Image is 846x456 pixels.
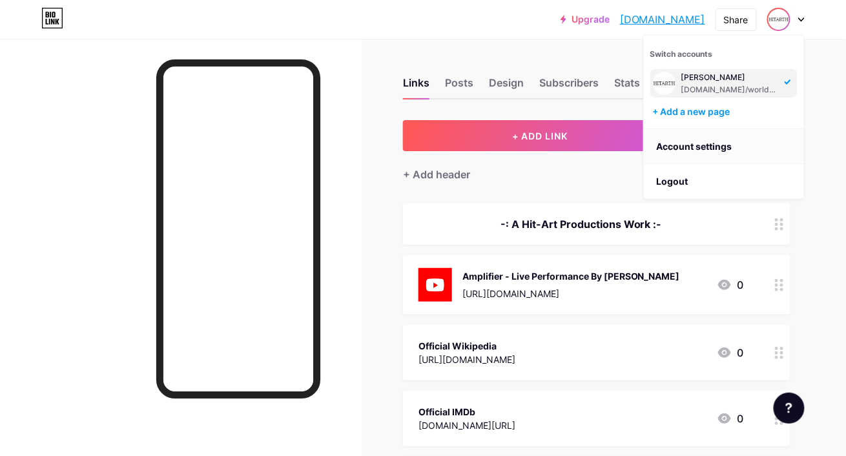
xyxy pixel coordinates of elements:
img: Amplifier - Live Performance By HITARTH [418,268,452,302]
div: + Add header [403,167,470,182]
div: [URL][DOMAIN_NAME] [418,353,515,366]
button: + ADD LINK [403,120,677,151]
div: [PERSON_NAME] [681,72,781,83]
li: Logout [644,164,804,199]
div: Design [489,75,524,98]
div: 0 [717,411,744,426]
div: Posts [445,75,473,98]
div: Amplifier - Live Performance By [PERSON_NAME] [462,269,680,283]
div: + Add a new page [653,105,798,118]
div: [DOMAIN_NAME][URL] [418,419,515,432]
div: Subscribers [539,75,599,98]
div: [DOMAIN_NAME]/worldofhitarth [681,85,781,95]
div: 0 [717,277,744,293]
div: Official IMDb [418,405,515,419]
div: Links [403,75,429,98]
a: [DOMAIN_NAME] [620,12,705,27]
span: + ADD LINK [512,130,568,141]
div: Stats [614,75,640,98]
img: worldofhitarth [769,9,789,30]
div: -: A Hit-Art Productions Work :- [418,216,744,232]
div: Official Wikipedia [418,339,515,353]
div: Share [724,13,748,26]
img: worldofhitarth [653,72,676,95]
a: Account settings [644,129,804,164]
a: Upgrade [561,14,610,25]
span: Switch accounts [650,49,713,59]
div: [URL][DOMAIN_NAME] [462,287,680,300]
div: 0 [717,345,744,360]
